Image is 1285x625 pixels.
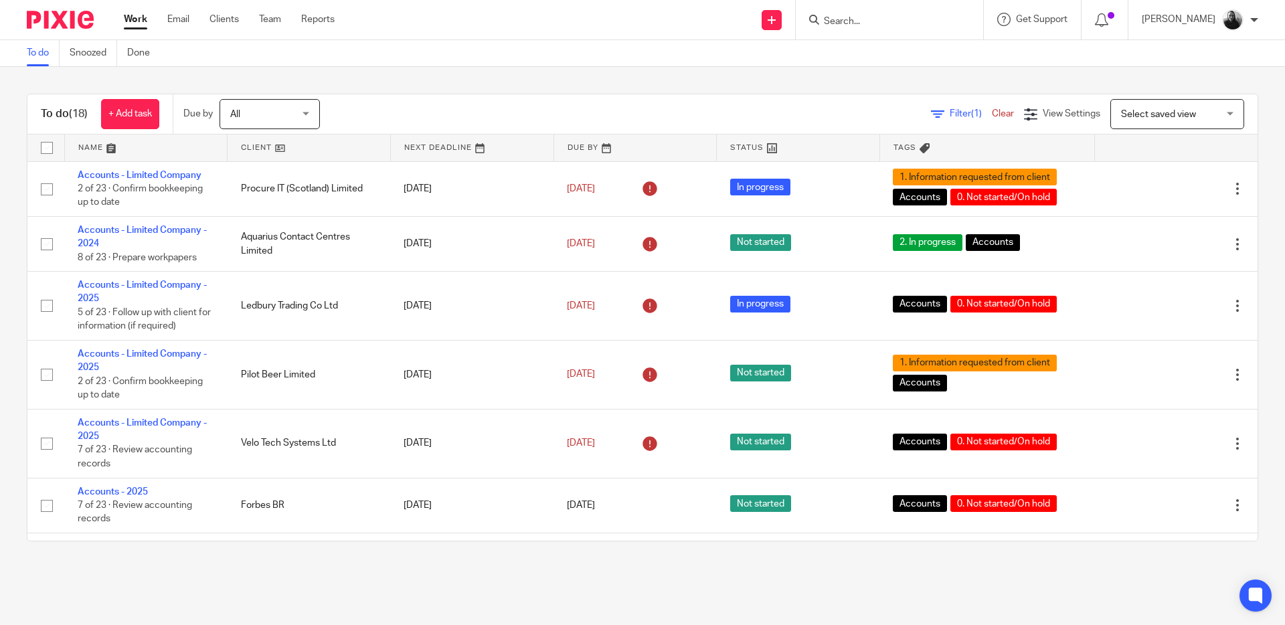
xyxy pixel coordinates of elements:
span: 2. In progress [893,234,962,251]
td: [DATE] [390,216,553,271]
td: Pilot Beer Limited [228,340,391,409]
a: Email [167,13,189,26]
span: 0. Not started/On hold [950,189,1057,205]
span: [DATE] [567,184,595,193]
a: Accounts - Limited Company - 2024 [78,226,207,248]
span: 7 of 23 · Review accounting records [78,501,192,524]
span: Get Support [1016,15,1067,24]
span: Accounts [893,495,947,512]
span: Accounts [893,296,947,312]
span: 0. Not started/On hold [950,434,1057,450]
h1: To do [41,107,88,121]
td: Aquarius Contact Centres Limited [228,216,391,271]
img: Pixie [27,11,94,29]
span: 2 of 23 · Confirm bookkeeping up to date [78,184,203,207]
td: [DATE] [390,340,553,409]
td: [DATE] [390,272,553,341]
span: Not started [730,365,791,381]
span: Accounts [966,234,1020,251]
span: In progress [730,179,790,195]
span: Select saved view [1121,110,1196,119]
a: Clients [209,13,239,26]
span: In progress [730,296,790,312]
span: [DATE] [567,438,595,448]
span: Not started [730,495,791,512]
p: Due by [183,107,213,120]
span: Accounts [893,375,947,391]
input: Search [823,16,943,28]
a: Accounts - Limited Company [78,171,201,180]
span: 5 of 23 · Follow up with client for information (if required) [78,308,211,331]
a: Reports [301,13,335,26]
p: [PERSON_NAME] [1142,13,1215,26]
span: Tags [893,144,916,151]
td: [DATE] [390,161,553,216]
span: [DATE] [567,370,595,379]
a: Done [127,40,160,66]
span: 7 of 23 · Review accounting records [78,446,192,469]
span: 8 of 23 · Prepare workpapers [78,253,197,262]
span: Accounts [893,189,947,205]
span: (1) [971,109,982,118]
span: All [230,110,240,119]
td: [DEMOGRAPHIC_DATA][PERSON_NAME] [228,533,391,602]
span: (18) [69,108,88,119]
span: [DATE] [567,501,595,510]
span: 2 of 23 · Confirm bookkeeping up to date [78,377,203,400]
span: 0. Not started/On hold [950,296,1057,312]
span: [DATE] [567,239,595,248]
a: Accounts - Limited Company - 2025 [78,349,207,372]
span: Not started [730,234,791,251]
td: [DATE] [390,409,553,478]
a: Clear [992,109,1014,118]
td: Velo Tech Systems Ltd [228,409,391,478]
td: Procure IT (Scotland) Limited [228,161,391,216]
span: 1. Information requested from client [893,169,1057,185]
a: + Add task [101,99,159,129]
td: [DATE] [390,478,553,533]
a: Team [259,13,281,26]
span: 1. Information requested from client [893,355,1057,371]
span: Not started [730,434,791,450]
a: Accounts - 2025 [78,487,148,497]
a: To do [27,40,60,66]
span: 0. Not started/On hold [950,495,1057,512]
a: Snoozed [70,40,117,66]
td: Forbes BR [228,478,391,533]
a: Accounts - Limited Company - 2025 [78,418,207,441]
td: Ledbury Trading Co Ltd [228,272,391,341]
a: Accounts - Limited Company - 2025 [78,280,207,303]
td: [DATE] [390,533,553,602]
a: Work [124,13,147,26]
span: [DATE] [567,301,595,310]
span: Accounts [893,434,947,450]
span: View Settings [1043,109,1100,118]
img: IMG_9585.jpg [1222,9,1244,31]
span: Filter [950,109,992,118]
